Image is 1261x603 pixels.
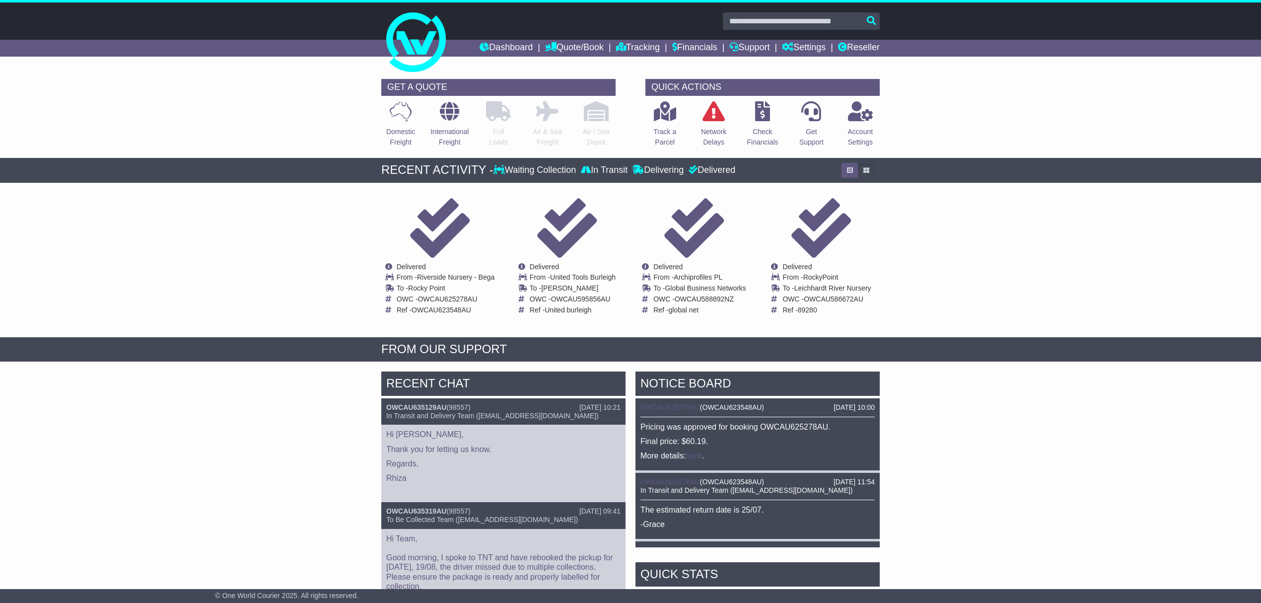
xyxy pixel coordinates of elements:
a: OWCAU625278AU [640,478,700,486]
p: The estimated return date is 25/07. [640,505,875,515]
p: Check Financials [747,127,778,148]
div: [DATE] 10:00 [834,403,875,412]
td: From - [782,273,871,284]
a: Quote/Book [545,40,604,57]
a: Dashboard [480,40,533,57]
span: Delivered [653,263,683,271]
div: ( ) [640,478,875,486]
div: Waiting Collection [493,165,578,176]
div: NOTICE BOARD [635,372,880,398]
a: DomesticFreight [386,101,416,153]
p: Final price: $60.19. [640,437,875,446]
td: To - [397,284,495,295]
td: Ref - [653,306,746,314]
span: Delivered [530,263,559,271]
div: GET A QUOTE [381,79,616,96]
a: here [686,452,702,460]
div: RECENT CHAT [381,372,626,398]
span: 89280 [798,306,817,314]
div: ( ) [386,507,621,516]
p: Get Support [799,127,824,148]
td: Ref - [782,306,871,314]
p: Account Settings [848,127,873,148]
p: More details: . [640,451,875,460]
span: To Be Collected Team ([EMAIL_ADDRESS][DOMAIN_NAME]) [386,516,578,524]
p: Air / Sea Depot [583,127,610,148]
td: To - [530,284,616,295]
p: Full Loads [486,127,511,148]
span: RockyPoint [803,273,839,281]
span: Global Business Networks [665,284,746,292]
span: OWCAU623548AU [702,403,762,411]
p: Air & Sea Freight [533,127,562,148]
a: OWCAU635129AU [386,403,446,411]
p: Domestic Freight [386,127,415,148]
td: From - [653,273,746,284]
p: International Freight [430,127,469,148]
div: [DATE] 10:21 [579,403,621,412]
div: FROM OUR SUPPORT [381,342,880,357]
a: NetworkDelays [701,101,727,153]
a: Settings [782,40,826,57]
a: GetSupport [799,101,824,153]
div: ( ) [640,403,875,412]
span: © One World Courier 2025. All rights reserved. [215,592,358,600]
a: Tracking [616,40,660,57]
span: Leichhardt River Nursery [794,284,871,292]
span: In Transit and Delivery Team ([EMAIL_ADDRESS][DOMAIN_NAME]) [386,412,599,420]
td: OWC - [397,295,495,306]
span: 98557 [449,403,468,411]
span: OWCAU625278AU [418,295,477,303]
div: Quick Stats [635,562,880,589]
span: OWCAU586672AU [804,295,863,303]
p: -Grace [640,520,875,529]
div: ( ) [386,403,621,412]
p: Hi [PERSON_NAME], [386,430,621,439]
span: Archiprofiles PL [674,273,722,281]
p: Track a Parcel [653,127,676,148]
span: In Transit and Delivery Team ([EMAIL_ADDRESS][DOMAIN_NAME]) [640,486,853,494]
a: Track aParcel [653,101,677,153]
td: OWC - [653,295,746,306]
span: Delivered [397,263,426,271]
p: Rhiza [386,473,621,483]
span: United burleigh [545,306,591,314]
td: Ref - [397,306,495,314]
div: [DATE] 11:54 [834,546,875,555]
a: Reseller [838,40,880,57]
td: To - [782,284,871,295]
div: QUICK ACTIONS [645,79,880,96]
a: AccountSettings [847,101,874,153]
a: OWCAU635319AU [386,507,446,515]
span: OWCAU623548AU [412,306,471,314]
p: Network Delays [701,127,726,148]
a: Support [729,40,770,57]
span: Riverside Nursery - Bega [417,273,494,281]
td: To - [653,284,746,295]
span: OWCAU595856AU [551,295,611,303]
a: OWCAU625278AU [640,403,700,411]
td: OWC - [530,295,616,306]
span: 98557 [449,507,468,515]
div: [DATE] 09:41 [579,507,621,516]
a: InternationalFreight [430,101,469,153]
span: global net [668,306,699,314]
td: OWC - [782,295,871,306]
a: CheckFinancials [747,101,779,153]
a: OWCAU625278AU [640,546,700,554]
span: Delivered [782,263,812,271]
div: [DATE] 11:54 [834,478,875,486]
span: United Tools Burleigh [550,273,616,281]
div: In Transit [578,165,630,176]
p: Thank you for letting us know. [386,445,621,454]
p: Regards, [386,459,621,468]
td: From - [530,273,616,284]
span: OWCAU623548AU [702,546,762,554]
div: Delivered [686,165,735,176]
span: Rocky Point [408,284,445,292]
div: Delivering [630,165,686,176]
td: From - [397,273,495,284]
div: RECENT ACTIVITY - [381,163,493,177]
div: ( ) [640,546,875,555]
a: Financials [672,40,717,57]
